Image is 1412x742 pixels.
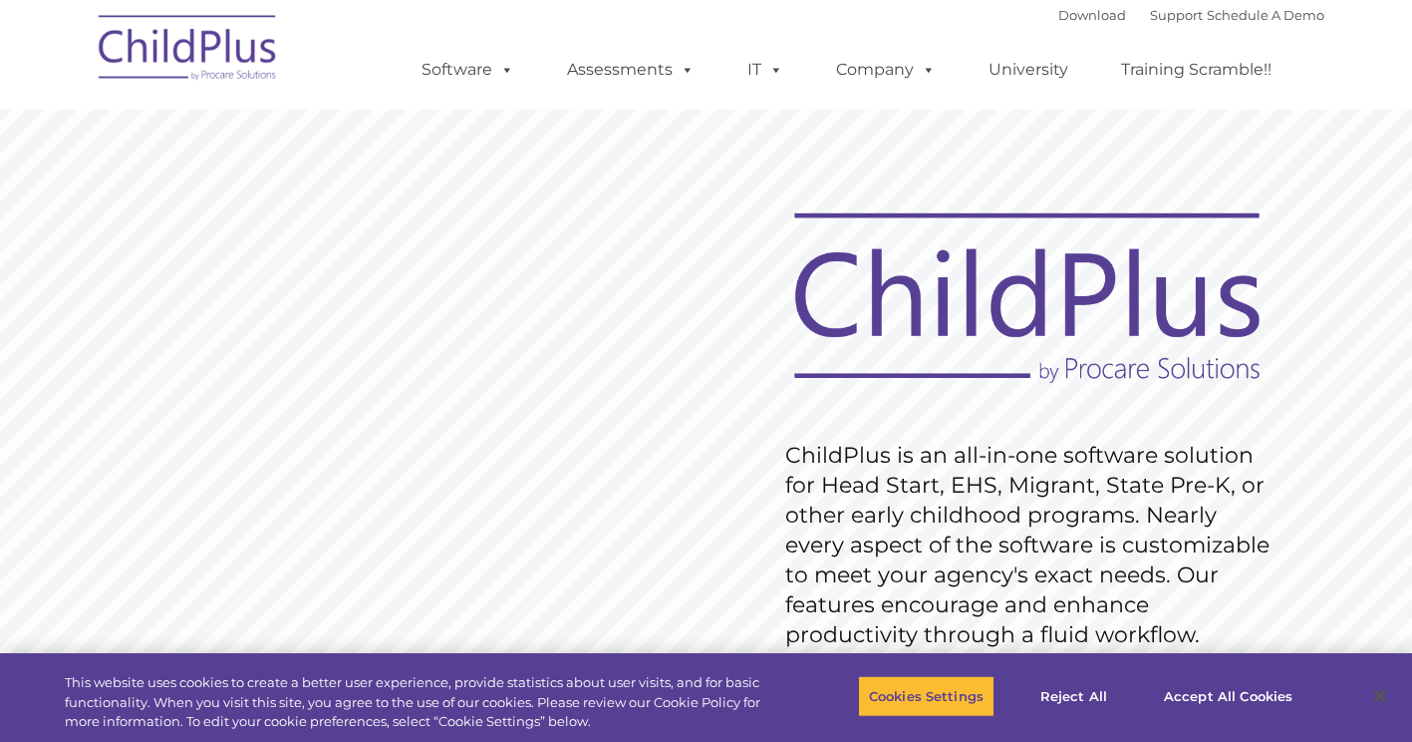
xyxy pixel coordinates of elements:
[1011,675,1136,717] button: Reject All
[858,675,994,717] button: Cookies Settings
[65,673,776,732] div: This website uses cookies to create a better user experience, provide statistics about user visit...
[1058,7,1324,23] font: |
[1207,7,1324,23] a: Schedule A Demo
[969,50,1088,90] a: University
[1101,50,1291,90] a: Training Scramble!!
[816,50,956,90] a: Company
[1150,7,1203,23] a: Support
[1058,7,1126,23] a: Download
[547,50,714,90] a: Assessments
[785,441,1279,650] rs-layer: ChildPlus is an all-in-one software solution for Head Start, EHS, Migrant, State Pre-K, or other ...
[89,1,288,101] img: ChildPlus by Procare Solutions
[1358,674,1402,718] button: Close
[402,50,534,90] a: Software
[727,50,803,90] a: IT
[1153,675,1303,717] button: Accept All Cookies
